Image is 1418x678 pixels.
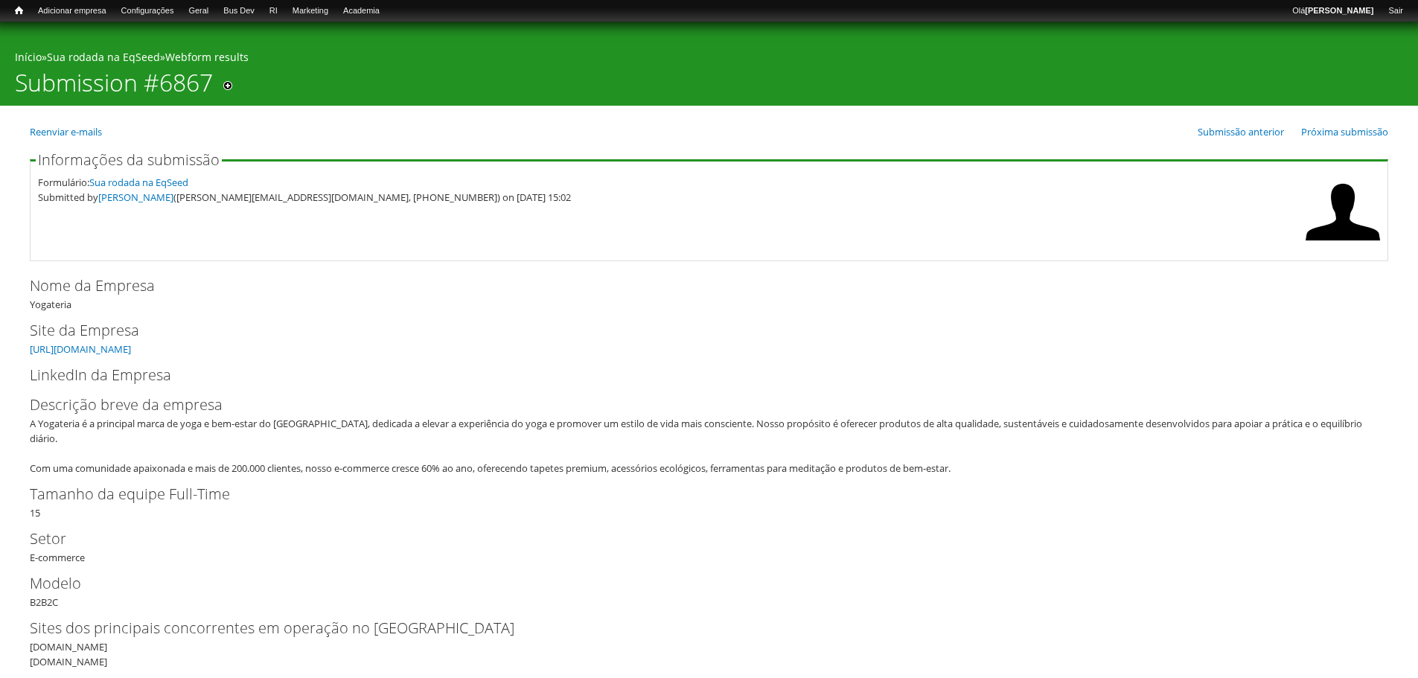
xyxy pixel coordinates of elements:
[30,528,1364,550] label: Setor
[114,4,182,19] a: Configurações
[30,125,102,138] a: Reenviar e-mails
[38,190,1298,205] div: Submitted by ([PERSON_NAME][EMAIL_ADDRESS][DOMAIN_NAME], [PHONE_NUMBER]) on [DATE] 15:02
[30,572,1388,610] div: B2B2C
[31,4,114,19] a: Adicionar empresa
[336,4,387,19] a: Academia
[30,275,1388,312] div: Yogateria
[1305,6,1373,15] strong: [PERSON_NAME]
[1381,4,1411,19] a: Sair
[1285,4,1381,19] a: Olá[PERSON_NAME]
[1306,175,1380,249] img: Foto de Alessandro Trotta
[89,176,188,189] a: Sua rodada na EqSeed
[30,394,1364,416] label: Descrição breve da empresa
[181,4,216,19] a: Geral
[30,319,1364,342] label: Site da Empresa
[30,416,1379,476] div: A Yogateria é a principal marca de yoga e bem-estar do [GEOGRAPHIC_DATA], dedicada a elevar a exp...
[1301,125,1388,138] a: Próxima submissão
[1306,239,1380,252] a: Ver perfil do usuário.
[98,191,173,204] a: [PERSON_NAME]
[262,4,285,19] a: RI
[30,483,1388,520] div: 15
[30,483,1364,505] label: Tamanho da equipe Full-Time
[30,617,1364,639] label: Sites dos principais concorrentes em operação no [GEOGRAPHIC_DATA]
[30,617,1388,669] div: [DOMAIN_NAME] [DOMAIN_NAME]
[15,50,1403,68] div: » »
[38,175,1298,190] div: Formulário:
[1198,125,1284,138] a: Submissão anterior
[15,50,42,64] a: Início
[47,50,160,64] a: Sua rodada na EqSeed
[7,4,31,18] a: Início
[15,68,213,106] h1: Submission #6867
[30,342,131,356] a: [URL][DOMAIN_NAME]
[30,364,1364,386] label: LinkedIn da Empresa
[30,275,1364,297] label: Nome da Empresa
[165,50,249,64] a: Webform results
[15,5,23,16] span: Início
[36,153,222,167] legend: Informações da submissão
[30,572,1364,595] label: Modelo
[216,4,262,19] a: Bus Dev
[30,528,1388,565] div: E-commerce
[285,4,336,19] a: Marketing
